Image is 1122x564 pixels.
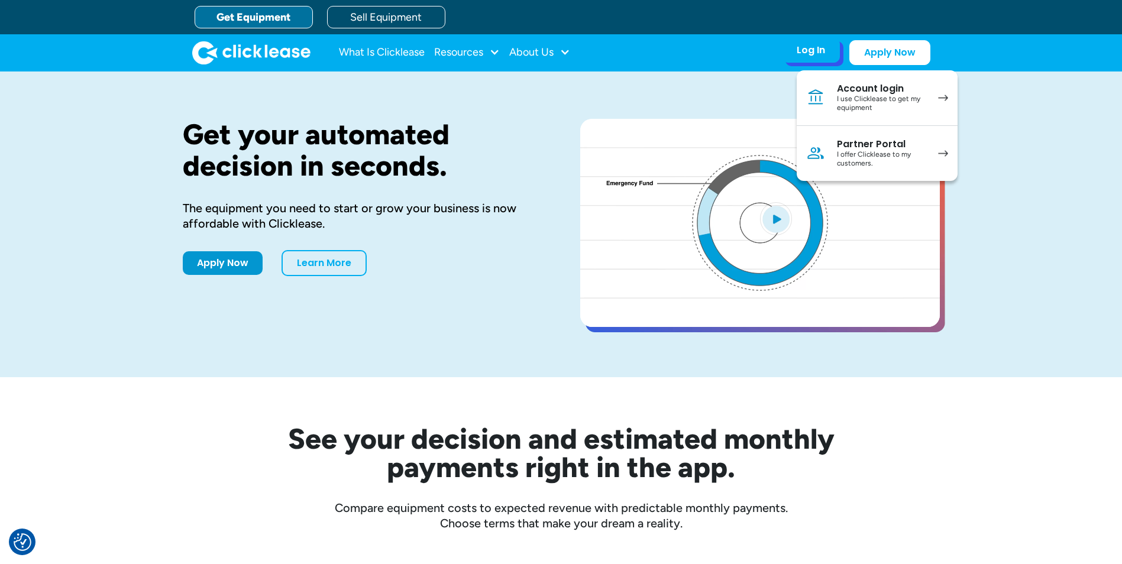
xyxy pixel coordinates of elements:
button: Consent Preferences [14,533,31,551]
div: About Us [509,41,570,64]
nav: Log In [797,70,958,181]
div: I offer Clicklease to my customers. [837,150,926,168]
a: Learn More [282,250,367,276]
a: Sell Equipment [327,6,445,28]
img: Person icon [806,144,825,163]
h2: See your decision and estimated monthly payments right in the app. [230,424,893,481]
a: Account loginI use Clicklease to get my equipment [797,70,958,126]
a: open lightbox [580,119,940,327]
a: Apply Now [183,251,263,275]
img: arrow [938,95,948,101]
img: Blue play button logo on a light blue circular background [760,202,792,235]
div: Partner Portal [837,138,926,150]
img: Clicklease logo [192,41,311,64]
div: Log In [797,44,825,56]
a: home [192,41,311,64]
a: Get Equipment [195,6,313,28]
img: Bank icon [806,88,825,107]
img: Revisit consent button [14,533,31,551]
div: I use Clicklease to get my equipment [837,95,926,113]
a: Partner PortalI offer Clicklease to my customers. [797,126,958,181]
a: Apply Now [849,40,930,65]
div: Account login [837,83,926,95]
a: What Is Clicklease [339,41,425,64]
div: Compare equipment costs to expected revenue with predictable monthly payments. Choose terms that ... [183,500,940,531]
div: The equipment you need to start or grow your business is now affordable with Clicklease. [183,200,542,231]
div: Resources [434,41,500,64]
h1: Get your automated decision in seconds. [183,119,542,181]
img: arrow [938,150,948,157]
